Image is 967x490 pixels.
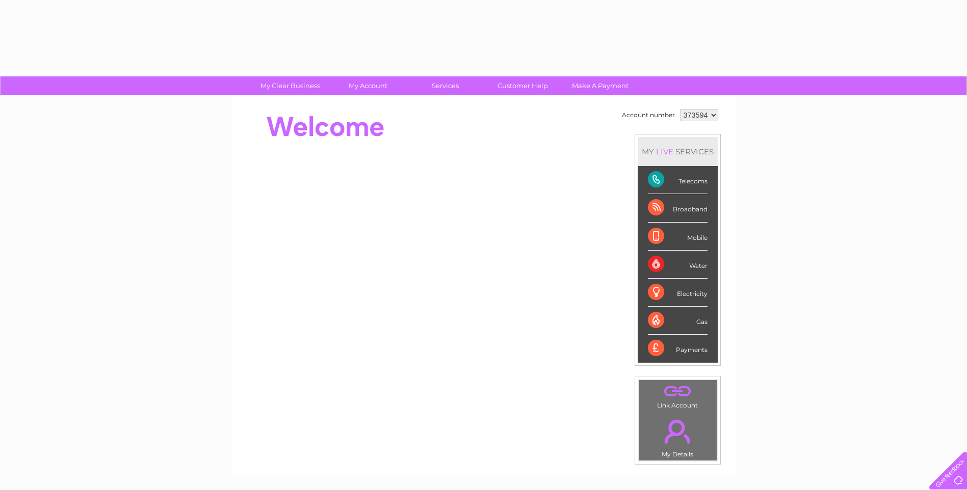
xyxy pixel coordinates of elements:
div: MY SERVICES [638,137,718,166]
a: Customer Help [481,76,565,95]
a: Make A Payment [558,76,642,95]
a: Services [403,76,487,95]
td: My Details [638,411,717,461]
div: Mobile [648,223,708,251]
div: Payments [648,335,708,362]
div: Water [648,251,708,279]
td: Account number [619,106,677,124]
div: LIVE [654,147,675,156]
div: Electricity [648,279,708,307]
div: Gas [648,307,708,335]
a: My Clear Business [248,76,332,95]
td: Link Account [638,379,717,412]
div: Broadband [648,194,708,222]
a: My Account [326,76,410,95]
div: Telecoms [648,166,708,194]
a: . [641,383,714,400]
a: . [641,414,714,449]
